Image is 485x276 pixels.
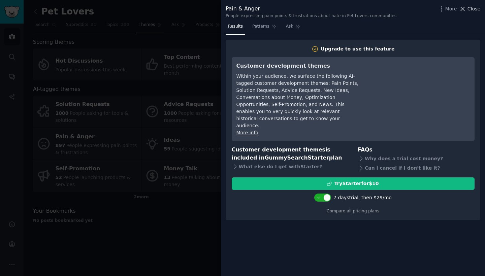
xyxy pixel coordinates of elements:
[236,73,359,129] div: Within your audience, we surface the following AI-tagged customer development themes: Pain Points...
[358,146,475,154] h3: FAQs
[232,162,349,172] div: What else do I get with Starter ?
[236,130,258,135] a: More info
[228,24,243,30] span: Results
[327,209,379,213] a: Compare all pricing plans
[226,13,396,19] div: People expressing pain points & frustrations about hate in Pet Lovers communities
[226,21,245,35] a: Results
[467,5,480,12] span: Close
[358,154,475,163] div: Why does a trial cost money?
[333,194,392,201] div: 7 days trial, then $ 29 /mo
[369,62,470,112] iframe: YouTube video player
[232,146,349,162] h3: Customer development themes is included in plan
[232,177,475,190] button: TryStarterfor$10
[264,154,329,161] span: GummySearch Starter
[252,24,269,30] span: Patterns
[284,21,303,35] a: Ask
[445,5,457,12] span: More
[226,5,396,13] div: Pain & Anger
[358,163,475,173] div: Can I cancel if I don't like it?
[250,21,279,35] a: Patterns
[334,180,379,187] div: Try Starter for $10
[321,45,395,53] div: Upgrade to use this feature
[236,62,359,70] h3: Customer development themes
[459,5,480,12] button: Close
[286,24,293,30] span: Ask
[438,5,457,12] button: More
